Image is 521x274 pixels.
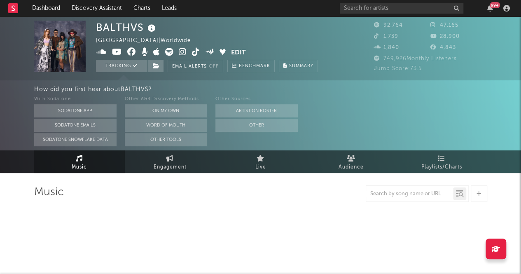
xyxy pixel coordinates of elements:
[34,150,125,173] a: Music
[96,36,200,46] div: [GEOGRAPHIC_DATA] | Worldwide
[279,60,318,72] button: Summary
[289,64,313,68] span: Summary
[340,3,463,14] input: Search for artists
[421,162,462,172] span: Playlists/Charts
[339,162,364,172] span: Audience
[374,56,457,61] span: 749,926 Monthly Listeners
[34,94,117,104] div: With Sodatone
[215,94,298,104] div: Other Sources
[215,104,298,117] button: Artist on Roster
[96,60,147,72] button: Tracking
[430,34,460,39] span: 28,900
[374,34,398,39] span: 1,739
[125,150,215,173] a: Engagement
[125,119,207,132] button: Word Of Mouth
[34,133,117,146] button: Sodatone Snowflake Data
[125,133,207,146] button: Other Tools
[125,104,207,117] button: On My Own
[430,23,458,28] span: 47,165
[374,23,403,28] span: 92,764
[34,104,117,117] button: Sodatone App
[34,119,117,132] button: Sodatone Emails
[239,61,270,71] span: Benchmark
[255,162,266,172] span: Live
[231,48,246,58] button: Edit
[374,45,399,50] span: 1,840
[397,150,487,173] a: Playlists/Charts
[168,60,223,72] button: Email AlertsOff
[430,45,456,50] span: 4,843
[72,162,87,172] span: Music
[209,64,219,69] em: Off
[366,191,453,197] input: Search by song name or URL
[215,150,306,173] a: Live
[96,21,158,34] div: BALTHVS
[490,2,500,8] div: 99 +
[125,94,207,104] div: Other A&R Discovery Methods
[154,162,187,172] span: Engagement
[306,150,397,173] a: Audience
[227,60,275,72] a: Benchmark
[374,66,422,71] span: Jump Score: 73.5
[487,5,493,12] button: 99+
[215,119,298,132] button: Other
